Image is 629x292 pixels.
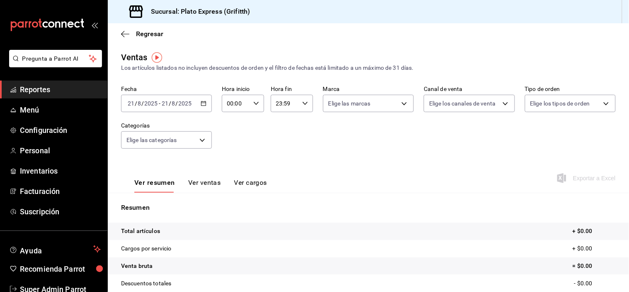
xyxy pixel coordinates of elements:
[20,84,101,95] span: Reportes
[574,279,616,288] p: - $0.00
[22,54,89,63] span: Pregunta a Parrot AI
[323,86,414,92] label: Marca
[121,123,212,129] label: Categorías
[424,86,515,92] label: Canal de venta
[136,30,163,38] span: Regresar
[20,186,101,197] span: Facturación
[126,136,177,144] span: Elige las categorías
[121,51,148,64] div: Ventas
[121,86,212,92] label: Fecha
[6,60,102,69] a: Pregunta a Parrot AI
[20,165,101,177] span: Inventarios
[20,145,101,156] span: Personal
[429,99,495,108] span: Elige los canales de venta
[121,279,171,288] p: Descuentos totales
[178,100,192,107] input: ----
[127,100,135,107] input: --
[9,50,102,67] button: Pregunta a Parrot AI
[141,100,144,107] span: /
[271,86,313,92] label: Hora fin
[135,100,137,107] span: /
[328,99,371,108] span: Elige las marcas
[134,179,175,193] button: Ver resumen
[134,179,267,193] div: navigation tabs
[222,86,264,92] label: Hora inicio
[169,100,171,107] span: /
[152,52,162,63] img: Tooltip marker
[161,100,169,107] input: --
[573,227,616,236] p: + $0.00
[20,125,101,136] span: Configuración
[144,7,250,17] h3: Sucursal: Plato Express (Grifitth)
[176,100,178,107] span: /
[121,64,616,72] div: Los artículos listados no incluyen descuentos de orden y el filtro de fechas está limitado a un m...
[91,22,98,28] button: open_drawer_menu
[121,30,163,38] button: Regresar
[20,263,101,275] span: Recomienda Parrot
[573,244,616,253] p: + $0.00
[121,203,616,213] p: Resumen
[188,179,221,193] button: Ver ventas
[530,99,590,108] span: Elige los tipos de orden
[172,100,176,107] input: --
[525,86,616,92] label: Tipo de orden
[159,100,160,107] span: -
[144,100,158,107] input: ----
[121,262,153,270] p: Venta bruta
[137,100,141,107] input: --
[573,262,616,270] p: = $0.00
[121,227,160,236] p: Total artículos
[20,244,90,254] span: Ayuda
[20,206,101,217] span: Suscripción
[121,244,172,253] p: Cargos por servicio
[20,104,101,115] span: Menú
[234,179,267,193] button: Ver cargos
